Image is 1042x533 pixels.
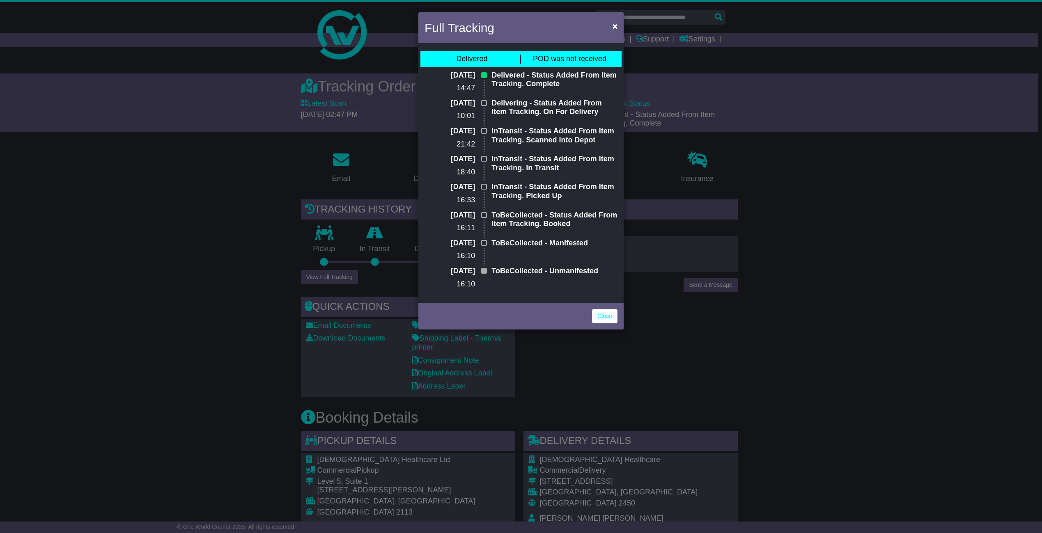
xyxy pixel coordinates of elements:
[533,55,606,63] span: POD was not received
[613,21,617,31] span: ×
[491,155,617,172] p: InTransit - Status Added From Item Tracking. In Transit
[491,183,617,200] p: InTransit - Status Added From Item Tracking. Picked Up
[491,239,617,248] p: ToBeCollected - Manifested
[425,196,475,205] p: 16:33
[425,140,475,149] p: 21:42
[425,252,475,261] p: 16:10
[425,211,475,220] p: [DATE]
[425,224,475,233] p: 16:11
[425,183,475,192] p: [DATE]
[491,99,617,117] p: Delivering - Status Added From Item Tracking. On For Delivery
[592,309,617,323] a: Close
[425,267,475,276] p: [DATE]
[491,211,617,229] p: ToBeCollected - Status Added From Item Tracking. Booked
[425,112,475,121] p: 10:01
[425,18,494,37] h4: Full Tracking
[491,267,617,276] p: ToBeCollected - Unmanifested
[425,155,475,164] p: [DATE]
[425,71,475,80] p: [DATE]
[425,127,475,136] p: [DATE]
[491,127,617,144] p: InTransit - Status Added From Item Tracking. Scanned Into Depot
[456,55,487,64] div: Delivered
[425,99,475,108] p: [DATE]
[425,84,475,93] p: 14:47
[425,168,475,177] p: 18:40
[425,239,475,248] p: [DATE]
[491,71,617,89] p: Delivered - Status Added From Item Tracking. Complete
[608,18,622,34] button: Close
[425,280,475,289] p: 16:10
